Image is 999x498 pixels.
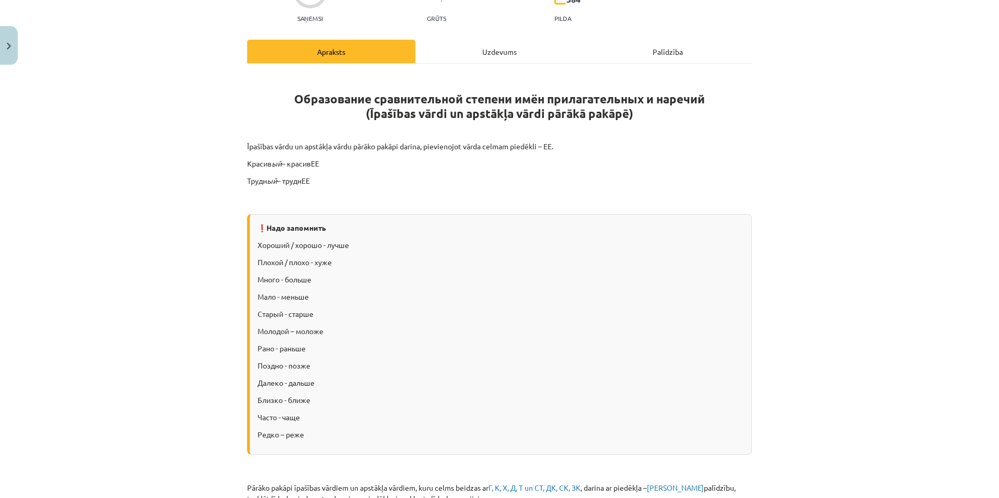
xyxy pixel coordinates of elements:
div: Palīdzība [584,40,752,63]
strong: Образование сравнительной степени имён прилагательных и наречий [294,91,705,106]
p: Молодой – моложе [258,326,744,337]
p: Красив – красивЕЕ [247,158,752,169]
strong: (Īpašības vārdi un apstākļa vārdi pārākā pakāpē) [366,106,633,121]
p: Grūts [427,15,446,22]
p: Редко – реже [258,429,744,440]
div: Uzdevums [415,40,584,63]
img: icon-close-lesson-0947bae3869378f0d4975bcd49f059093ad1ed9edebbc8119c70593378902aed.svg [7,43,11,50]
p: Хороший / хорошо - лучше [258,240,744,251]
p: Далеко - дальше [258,377,744,388]
p: Плохой / плохо - хуже [258,257,744,268]
span: Г, К, Х, Д, Т un СТ, ДК, СК, ЗК [489,483,580,492]
i: ый [267,176,277,185]
div: Apraksts [247,40,415,63]
p: Мало - меньше [258,291,744,302]
p: Трудн – труднЕЕ [247,175,752,186]
p: Старый - старше [258,309,744,319]
p: Рано - раньше [258,343,744,354]
p: Много - больше [258,274,744,285]
p: Близко - ближе [258,395,744,406]
p: Поздно - позже [258,360,744,371]
i: ый [272,159,282,168]
p: Saņemsi [293,15,327,22]
p: pilda [554,15,571,22]
span: [PERSON_NAME] [647,483,704,492]
strong: ❗Надо запомнить [258,223,326,232]
p: Часто - чаще [258,412,744,423]
p: Īpašības vārdu un apstākļa vārdu pārāko pakāpi darina, pievienojot vārda celmam piedēkli – ЕЕ. [247,141,752,152]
